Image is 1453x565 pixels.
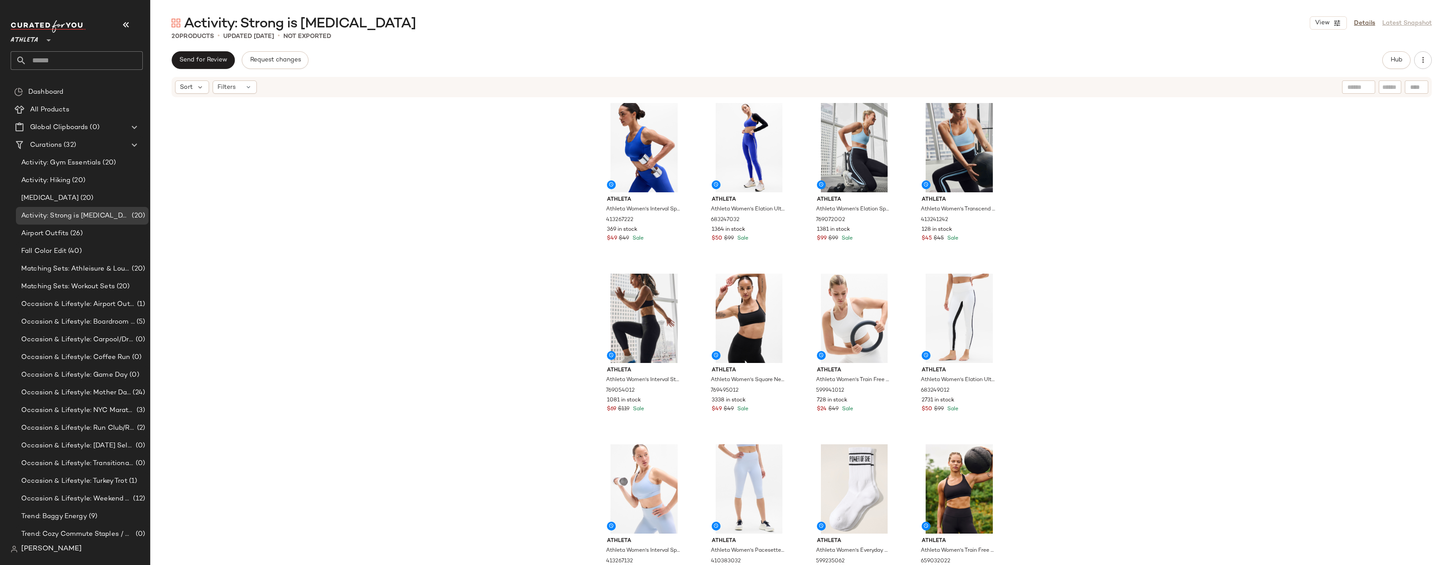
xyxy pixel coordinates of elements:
span: Sale [946,406,958,412]
span: 683247032 [711,216,740,224]
span: 769072002 [816,216,845,224]
span: Sale [736,406,748,412]
p: updated [DATE] [223,32,274,41]
span: Matching Sets: Workout Sets [21,282,115,292]
span: $45 [934,235,944,243]
span: (0) [134,458,145,469]
img: cn59486448.jpg [600,103,689,192]
span: $50 [712,235,722,243]
span: Athleta Women's Everyday Crew Sock Power Of She Black Size M/L [816,547,891,555]
span: Occasion & Lifestyle: Airport Outfits [21,299,135,309]
span: Athleta Women's Elation Ultra High Rise Piping Legging Varsity/Bright White Size XXS [711,206,786,214]
span: (2) [135,423,145,433]
span: Sale [736,236,748,241]
span: Athleta [11,30,38,46]
img: cfy_white_logo.C9jOOHJF.svg [11,20,86,33]
span: (0) [130,352,141,363]
span: (32) [62,140,76,150]
img: cn59527842.jpg [705,274,793,363]
img: cn59995340.jpg [810,103,899,192]
button: Send for Review [172,51,235,69]
span: $49 [607,235,617,243]
span: Occasion & Lifestyle: Mother Daughter Moves [21,388,131,398]
span: 413267222 [606,216,633,224]
span: Athleta [817,366,892,374]
span: Athleta Women's Train Free Sports Bra A-C Black Size XS [921,547,995,555]
span: (1) [135,299,145,309]
span: (3) [135,405,145,416]
span: Activity: Strong is [MEDICAL_DATA] [184,15,416,33]
img: svg%3e [11,546,18,553]
span: 1081 in stock [607,397,641,405]
span: 769495012 [711,387,739,395]
button: Hub [1382,51,1411,69]
span: Occasion & Lifestyle: Coffee Run [21,352,130,363]
span: Occasion & Lifestyle: Transitional Styles [21,458,134,469]
span: (20) [130,264,145,274]
span: 20 [172,33,179,40]
span: Hub [1390,57,1403,64]
span: Global Clipboards [30,122,88,133]
span: Athleta Women's Elation Sport Stripe 7/8 Legging Black/Mist Blue Size XXS [816,206,891,214]
span: (1) [127,476,137,486]
span: (9) [87,512,97,522]
span: (20) [70,176,85,186]
img: cn59995188.jpg [915,103,1003,192]
span: $69 [607,405,616,413]
span: 1381 in stock [817,226,850,234]
span: Send for Review [179,57,227,64]
span: $99 [934,405,944,413]
img: cn59146204.jpg [705,444,793,534]
span: 128 in stock [922,226,952,234]
span: $49 [619,235,629,243]
span: Athleta [712,537,786,545]
span: Curations [30,140,62,150]
img: svg%3e [172,19,180,27]
span: Occasion & Lifestyle: [DATE] Self Care/Lounge [21,441,134,451]
span: [PERSON_NAME] [21,544,82,554]
span: (24) [131,388,145,398]
span: Activity: Strong is [MEDICAL_DATA] [21,211,130,221]
span: Sort [180,83,193,92]
span: Request changes [249,57,301,64]
span: Sale [840,406,853,412]
span: Airport Outfits [21,229,69,239]
img: svg%3e [14,88,23,96]
span: View [1315,19,1330,27]
span: 728 in stock [817,397,847,405]
a: Details [1354,19,1375,28]
img: cn59244240.jpg [600,444,689,534]
img: cn59995465.jpg [600,274,689,363]
span: $49 [724,405,734,413]
span: Sale [631,236,644,241]
span: Activity: Hiking [21,176,70,186]
div: Products [172,32,214,41]
span: 769054012 [606,387,635,395]
span: Athleta Women's Transcend Scoop Sports Bra A-C Mist Blue Size L [921,206,995,214]
span: (40) [66,246,82,256]
img: cn59722317.jpg [915,274,1003,363]
span: Athleta Women's Train Free High Neck Sports Sports Bra D-[PERSON_NAME] White Size M [816,376,891,384]
span: Athleta [607,366,682,374]
span: Occasion & Lifestyle: Run Club/RunTok Faves [21,423,135,433]
span: Athleta [607,196,682,204]
span: $45 [922,235,932,243]
span: (20) [79,193,94,203]
span: 3338 in stock [712,397,746,405]
span: Athleta [922,366,996,374]
span: All Products [30,105,69,115]
span: Occasion & Lifestyle: Weekend Wellness Getaway [21,494,131,504]
span: $99 [724,235,734,243]
span: [MEDICAL_DATA] [21,193,79,203]
span: Trend: Cozy Commute Staples / All Day Uniform [21,529,134,539]
span: Occasion & Lifestyle: Carpool/Drop Off Looks/Mom Moves [21,335,134,345]
span: Activity: Gym Essentials [21,158,101,168]
span: • [278,31,280,42]
span: Athleta Women's Elation Ultra High Rise Piping Legging Bright White/Black Size XXS [921,376,995,384]
span: (20) [130,211,145,221]
span: Athleta [922,537,996,545]
img: cn59565400.jpg [705,103,793,192]
span: $99 [817,235,827,243]
span: $50 [922,405,932,413]
span: (12) [131,494,145,504]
